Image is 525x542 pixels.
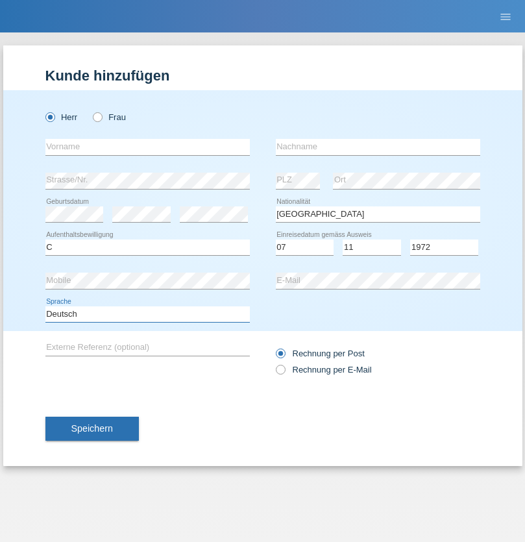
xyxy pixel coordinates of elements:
[276,365,372,375] label: Rechnung per E-Mail
[276,365,284,381] input: Rechnung per E-Mail
[45,112,78,122] label: Herr
[276,349,284,365] input: Rechnung per Post
[45,68,480,84] h1: Kunde hinzufügen
[93,112,101,121] input: Frau
[93,112,126,122] label: Frau
[45,112,54,121] input: Herr
[276,349,365,358] label: Rechnung per Post
[493,12,519,20] a: menu
[71,423,113,434] span: Speichern
[499,10,512,23] i: menu
[45,417,139,441] button: Speichern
